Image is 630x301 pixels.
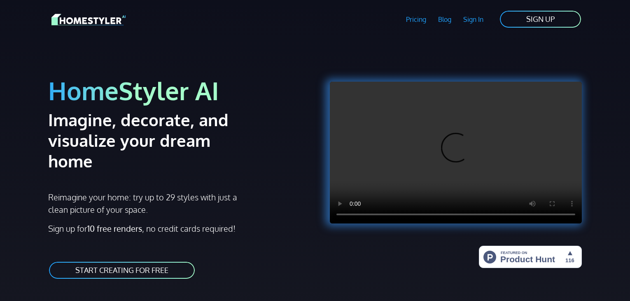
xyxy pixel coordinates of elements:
[48,191,245,216] p: Reimagine your home: try up to 29 styles with just a clean picture of your space.
[499,10,582,28] a: SIGN UP
[48,109,258,171] h2: Imagine, decorate, and visualize your dream home
[48,261,196,280] a: START CREATING FOR FREE
[87,223,142,234] strong: 10 free renders
[432,10,457,29] a: Blog
[400,10,432,29] a: Pricing
[479,246,582,268] img: HomeStyler AI - Interior Design Made Easy: One Click to Your Dream Home | Product Hunt
[457,10,489,29] a: Sign In
[48,222,310,235] p: Sign up for , no credit cards required!
[51,12,126,27] img: HomeStyler AI logo
[48,75,310,106] h1: HomeStyler AI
